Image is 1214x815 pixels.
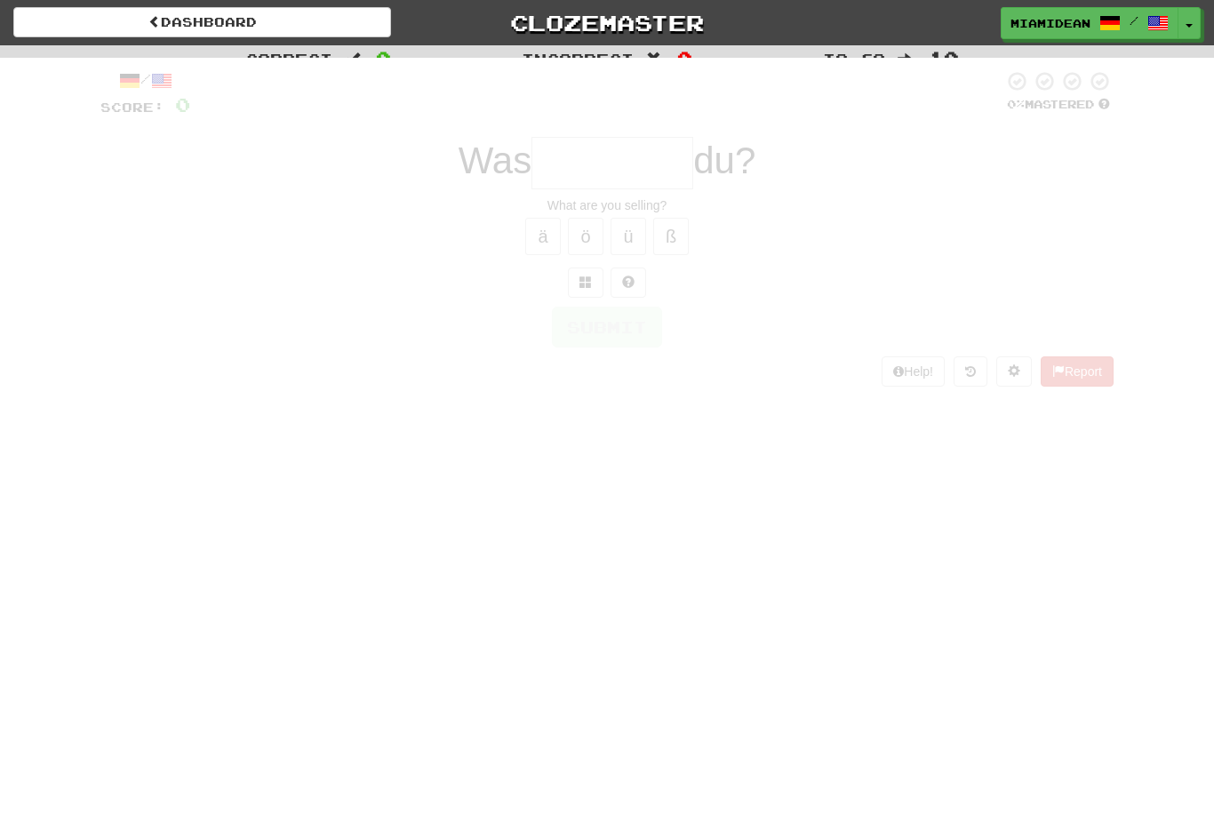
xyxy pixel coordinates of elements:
[898,52,917,67] span: :
[1010,15,1090,31] span: MiamiDean
[100,70,190,92] div: /
[954,356,987,387] button: Round history (alt+y)
[568,268,603,298] button: Switch sentence to multiple choice alt+p
[376,47,391,68] span: 0
[653,218,689,255] button: ß
[100,100,164,115] span: Score:
[823,50,885,68] span: To go
[1041,356,1114,387] button: Report
[646,52,666,67] span: :
[245,50,332,68] span: Correct
[1001,7,1178,39] a: MiamiDean /
[1003,97,1114,113] div: Mastered
[100,196,1114,214] div: What are you selling?
[611,268,646,298] button: Single letter hint - you only get 1 per sentence and score half the points! alt+h
[611,218,646,255] button: ü
[568,218,603,255] button: ö
[677,47,692,68] span: 0
[418,7,795,38] a: Clozemaster
[1007,97,1025,111] span: 0 %
[693,140,755,181] span: du?
[1130,14,1138,27] span: /
[345,52,364,67] span: :
[13,7,391,37] a: Dashboard
[459,140,531,181] span: Was
[175,93,190,116] span: 0
[525,218,561,255] button: ä
[522,50,634,68] span: Incorrect
[882,356,945,387] button: Help!
[552,307,662,348] button: Submit
[929,47,959,68] span: 10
